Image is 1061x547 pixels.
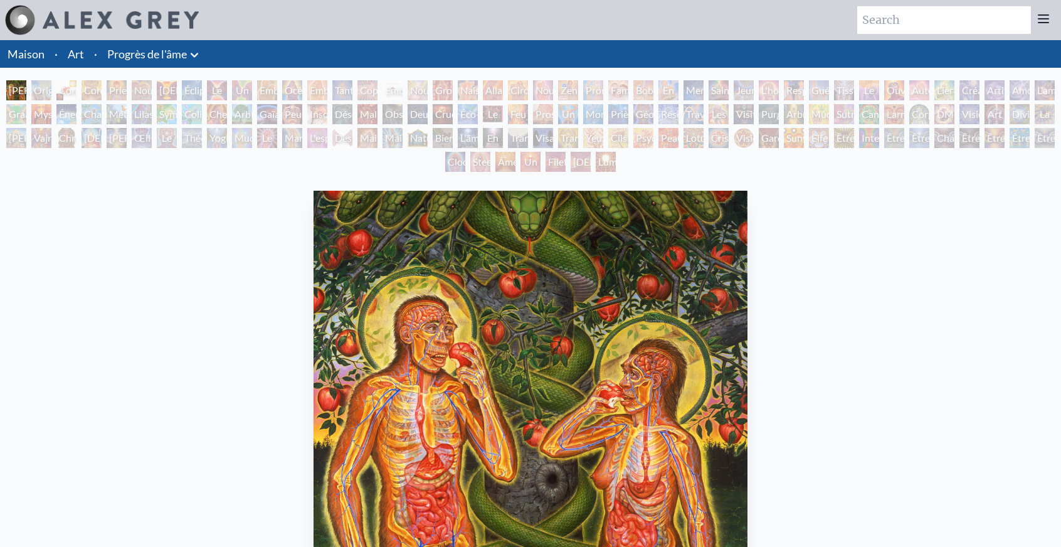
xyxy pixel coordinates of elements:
font: Être Vajra [962,132,984,159]
font: Sutra du cannabis [837,108,875,150]
font: Arbre de vision [786,108,812,150]
font: Guérison [811,84,852,96]
font: Merveille [686,84,727,96]
font: L'esprit anime la chair [310,132,340,189]
font: [PERSON_NAME] et Ève [9,84,87,126]
font: Larmes de joie du troisième œil [887,108,927,195]
font: Être joyau [887,132,911,159]
font: Lotus spectral [686,132,721,159]
font: Clocher 1 [448,156,482,183]
font: Arbre et personne [235,108,275,150]
font: Promesse [586,84,628,96]
font: Cristal de vision [711,132,740,174]
font: Steeplehead 2 [473,156,526,183]
font: Éco-Atlas [460,108,483,135]
font: Visite d'Ayahuasca [736,108,790,135]
font: Vision Crystal Tondo [736,132,768,174]
font: Œil mystique [134,132,174,159]
font: L'âme trouve son chemin [460,132,492,189]
font: L'homme qui rit [761,84,800,126]
font: Amoureux cosmiques [1012,84,1058,111]
font: Mysteriosa 2 [34,108,83,135]
font: Créativité cosmique [962,84,1005,111]
font: Un goût [235,84,255,111]
font: DMT - La molécule spirituelle [937,108,980,180]
font: [DEMOGRAPHIC_DATA] [159,84,270,96]
font: Crucifixion nucléaire [435,108,483,135]
font: Prières planétaires [611,108,659,135]
font: Progrès de l'âme [107,47,187,61]
font: Lier [937,84,953,96]
font: Psychomicrographie d'une pointe de plume de [PERSON_NAME] fractale [636,132,724,249]
font: Art dissectionnel pour le CD Lateralus de Tool [987,108,1044,225]
font: Nouvelle famille [536,84,574,111]
font: [PERSON_NAME] [109,132,187,144]
font: Grossesse [435,84,480,96]
font: Vision collective [962,108,1003,135]
font: Peur [285,108,305,120]
font: Théologue [184,132,230,144]
font: Filet de l'Être [548,156,571,198]
font: Gaïa [260,108,280,120]
font: Christ cosmique [59,132,100,159]
font: Travailleur de lumière [686,108,732,150]
a: Art [68,45,84,63]
font: Origine visionnaire du langage [34,84,82,141]
font: En lisant [661,84,685,111]
font: Divinités et démons buvant à la piscine lactée [1012,108,1051,210]
font: Embrasser [310,84,356,96]
font: Yeux fractals [586,132,618,159]
font: Embryon de [DEMOGRAPHIC_DATA] [385,84,496,126]
font: Mudra [235,132,264,144]
font: Peau d'ange [661,132,689,159]
font: Mudra du cannabis [811,108,850,150]
font: Allaitement [485,84,536,96]
font: Cils Ophanic [611,132,648,159]
font: [DEMOGRAPHIC_DATA] [84,132,195,144]
font: Métamorphose [109,108,176,120]
font: Autonomisation [912,84,983,96]
input: Search [857,6,1031,34]
font: Corps/Esprit comme champ vibratoire d'énergie [912,108,968,180]
font: [PERSON_NAME] [9,132,87,144]
font: Géométrie humaine [636,108,682,135]
font: Transport séraphique amarré au Troisième Œil [561,132,609,219]
font: Naissance [460,84,504,96]
font: [DEMOGRAPHIC_DATA] lui-même [573,156,684,198]
font: Être d'écriture secrète [987,132,1028,174]
font: Gardien de la vision infinie [761,132,796,204]
font: Lumière blanche [598,156,633,183]
font: Ouverture [887,84,932,96]
font: Jeunes et vieux [736,84,766,126]
font: Embrasser [260,84,305,96]
font: Elfe cosmique [811,132,853,159]
a: Maison [8,47,45,61]
font: Main bénissante [385,132,432,159]
font: Chanson de l'[US_STATE] [84,108,139,150]
font: Les Shulgins et leurs anges alchimiques [711,108,763,195]
a: Progrès de l'âme [107,45,187,63]
font: Nature de l'esprit [410,132,441,174]
font: Art [68,47,84,61]
font: Nouveau-né [410,84,453,111]
font: Purge [761,108,787,120]
font: Sunyata [786,132,821,144]
font: Zena Lotus [561,84,585,111]
font: Chant de l'Être Vajra [937,132,964,189]
font: Respiration [786,84,837,96]
font: Éclipse [184,84,214,96]
font: Être de diamant [912,132,948,174]
font: Transfiguration [510,132,577,144]
font: Feu sacré [510,108,533,135]
font: · [55,47,58,61]
font: Des mains qui voient [335,132,362,189]
font: Cannabacchus [862,108,925,120]
font: Visage original [536,132,568,159]
font: Un [524,156,537,167]
font: Symbiose : Cynips et chêne [159,108,201,180]
font: Océan d'amour et de bonheur [285,84,322,156]
font: Corps, esprit, âme [59,84,87,126]
font: Contemplation [84,84,150,96]
font: Circuit de l'amour [510,84,543,126]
